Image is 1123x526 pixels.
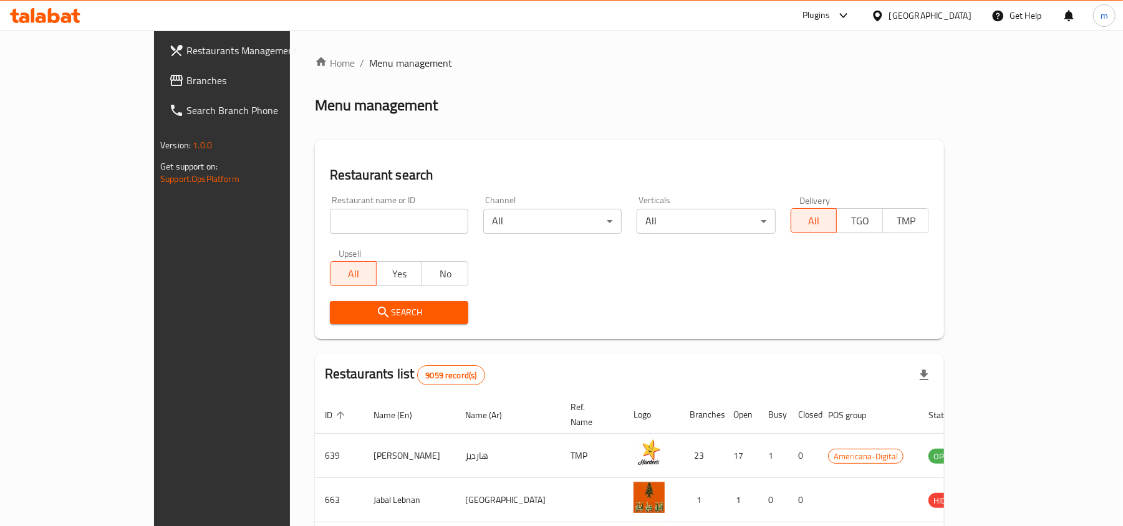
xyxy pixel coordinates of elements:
button: TGO [836,208,883,233]
span: Menu management [369,55,452,70]
div: All [637,209,775,234]
input: Search for restaurant name or ID.. [330,209,468,234]
td: 1 [723,478,758,522]
td: TMP [561,434,624,478]
label: Delivery [799,196,831,204]
span: Search Branch Phone [186,103,332,118]
span: Name (En) [374,408,428,423]
div: [GEOGRAPHIC_DATA] [889,9,971,22]
button: Yes [376,261,423,286]
td: 0 [788,434,818,478]
span: 9059 record(s) [418,370,484,381]
span: Status [928,408,969,423]
td: 0 [758,478,788,522]
button: No [422,261,468,286]
nav: breadcrumb [315,55,944,70]
div: Plugins [802,8,830,23]
span: Americana-Digital [829,449,903,464]
th: Busy [758,396,788,434]
div: HIDDEN [928,493,966,508]
span: 1.0.0 [193,137,212,153]
h2: Restaurants list [325,365,485,385]
button: TMP [882,208,929,233]
button: Search [330,301,468,324]
span: Search [340,305,458,320]
span: All [796,212,832,230]
td: 23 [680,434,723,478]
span: Name (Ar) [465,408,518,423]
span: Restaurants Management [186,43,332,58]
td: 0 [788,478,818,522]
button: All [330,261,377,286]
th: Branches [680,396,723,434]
a: Restaurants Management [159,36,342,65]
a: Search Branch Phone [159,95,342,125]
label: Upsell [339,249,362,257]
span: No [427,265,463,283]
span: Version: [160,137,191,153]
div: All [483,209,622,234]
td: Jabal Lebnan [364,478,455,522]
a: Support.OpsPlatform [160,171,239,187]
td: 1 [758,434,788,478]
th: Closed [788,396,818,434]
span: POS group [828,408,882,423]
img: Hardee's [634,438,665,469]
td: [GEOGRAPHIC_DATA] [455,478,561,522]
h2: Menu management [315,95,438,115]
span: ID [325,408,349,423]
span: Get support on: [160,158,218,175]
h2: Restaurant search [330,166,929,184]
span: Yes [382,265,418,283]
span: Branches [186,73,332,88]
span: HIDDEN [928,494,966,508]
span: OPEN [928,449,959,464]
div: OPEN [928,449,959,464]
li: / [360,55,364,70]
div: Export file [909,360,939,390]
span: TMP [888,212,924,230]
td: 1 [680,478,723,522]
td: 17 [723,434,758,478]
span: Ref. Name [571,399,609,429]
a: Branches [159,65,342,95]
button: All [791,208,837,233]
div: Total records count [417,365,484,385]
img: Jabal Lebnan [634,482,665,513]
td: [PERSON_NAME] [364,434,455,478]
th: Open [723,396,758,434]
td: هارديز [455,434,561,478]
span: All [335,265,372,283]
span: m [1101,9,1108,22]
span: TGO [842,212,878,230]
th: Logo [624,396,680,434]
